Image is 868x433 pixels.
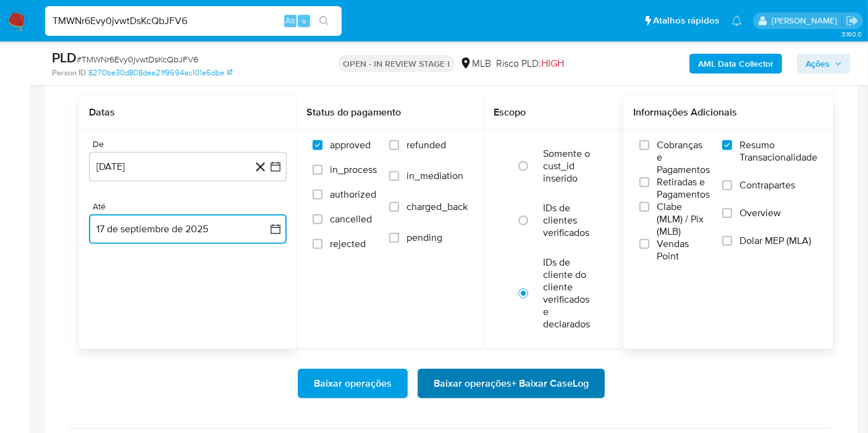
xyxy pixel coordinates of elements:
[88,67,232,78] a: 8270be30d808dea21f9694ac101e5dbe
[797,54,851,74] button: Ações
[52,67,86,78] b: Person ID
[302,15,306,27] span: s
[772,15,841,27] p: leticia.merlin@mercadolivre.com
[841,29,862,39] span: 3.160.0
[698,54,773,74] b: AML Data Collector
[846,14,859,27] a: Sair
[689,54,782,74] button: AML Data Collector
[285,15,295,27] span: Alt
[77,53,198,65] span: # TMWNr6Evy0jvwtDsKcQbJFV6
[653,14,719,27] span: Atalhos rápidos
[731,15,742,26] a: Notificações
[45,13,342,29] input: Pesquise usuários ou casos...
[311,12,337,30] button: search-icon
[541,56,564,70] span: HIGH
[338,55,455,72] p: OPEN - IN REVIEW STAGE I
[806,54,830,74] span: Ações
[496,57,564,70] span: Risco PLD:
[52,48,77,67] b: PLD
[460,57,491,70] div: MLB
